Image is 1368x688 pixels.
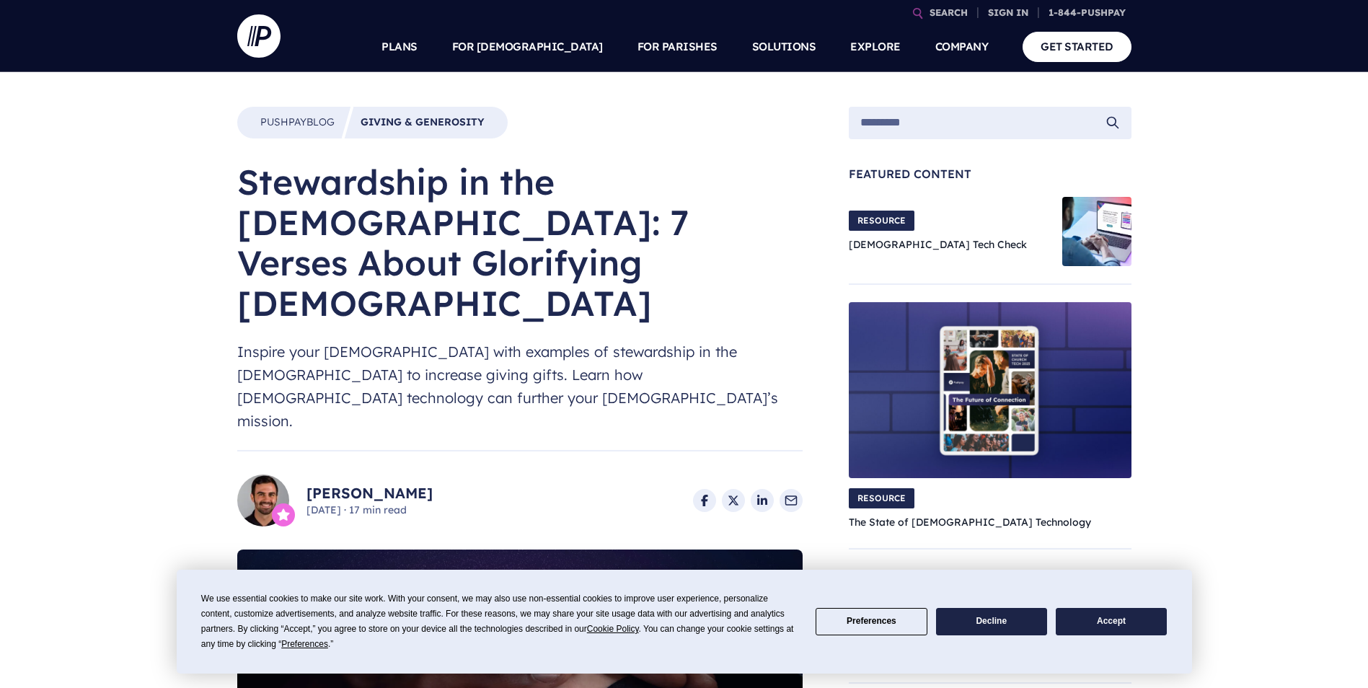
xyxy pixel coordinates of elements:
img: Ryan Nelson [237,475,289,526]
h1: Stewardship in the [DEMOGRAPHIC_DATA]: 7 Verses About Glorifying [DEMOGRAPHIC_DATA] [237,162,803,323]
a: COMPANY [935,22,989,72]
span: Featured Content [849,168,1131,180]
a: The State of [DEMOGRAPHIC_DATA] Technology [849,516,1091,529]
a: [DEMOGRAPHIC_DATA] Tech Check [849,238,1027,251]
span: Cookie Policy [587,624,639,634]
a: FOR PARISHES [637,22,718,72]
span: RESOURCE [849,488,914,508]
a: PLANS [381,22,418,72]
button: Preferences [816,608,927,636]
div: Cookie Consent Prompt [177,570,1192,674]
span: Pushpay [260,115,306,128]
a: Share on LinkedIn [751,489,774,512]
img: Church Tech Check Blog Hero Image [1062,197,1131,266]
a: PushpayBlog [260,115,335,130]
a: Giving & Generosity [361,115,485,130]
div: We use essential cookies to make our site work. With your consent, we may also use non-essential ... [201,591,798,652]
a: FOR [DEMOGRAPHIC_DATA] [452,22,603,72]
span: [DATE] 17 min read [306,503,433,518]
a: Share via Email [780,489,803,512]
a: Share on X [722,489,745,512]
button: Accept [1056,608,1167,636]
a: [PERSON_NAME] [306,483,433,503]
span: Inspire your [DEMOGRAPHIC_DATA] with examples of stewardship in the [DEMOGRAPHIC_DATA] to increas... [237,340,803,433]
a: Share on Facebook [693,489,716,512]
span: · [344,503,346,516]
button: Decline [936,608,1047,636]
a: SOLUTIONS [752,22,816,72]
span: RESOURCE [849,211,914,231]
a: EXPLORE [850,22,901,72]
span: Preferences [281,639,328,649]
a: GET STARTED [1023,32,1131,61]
